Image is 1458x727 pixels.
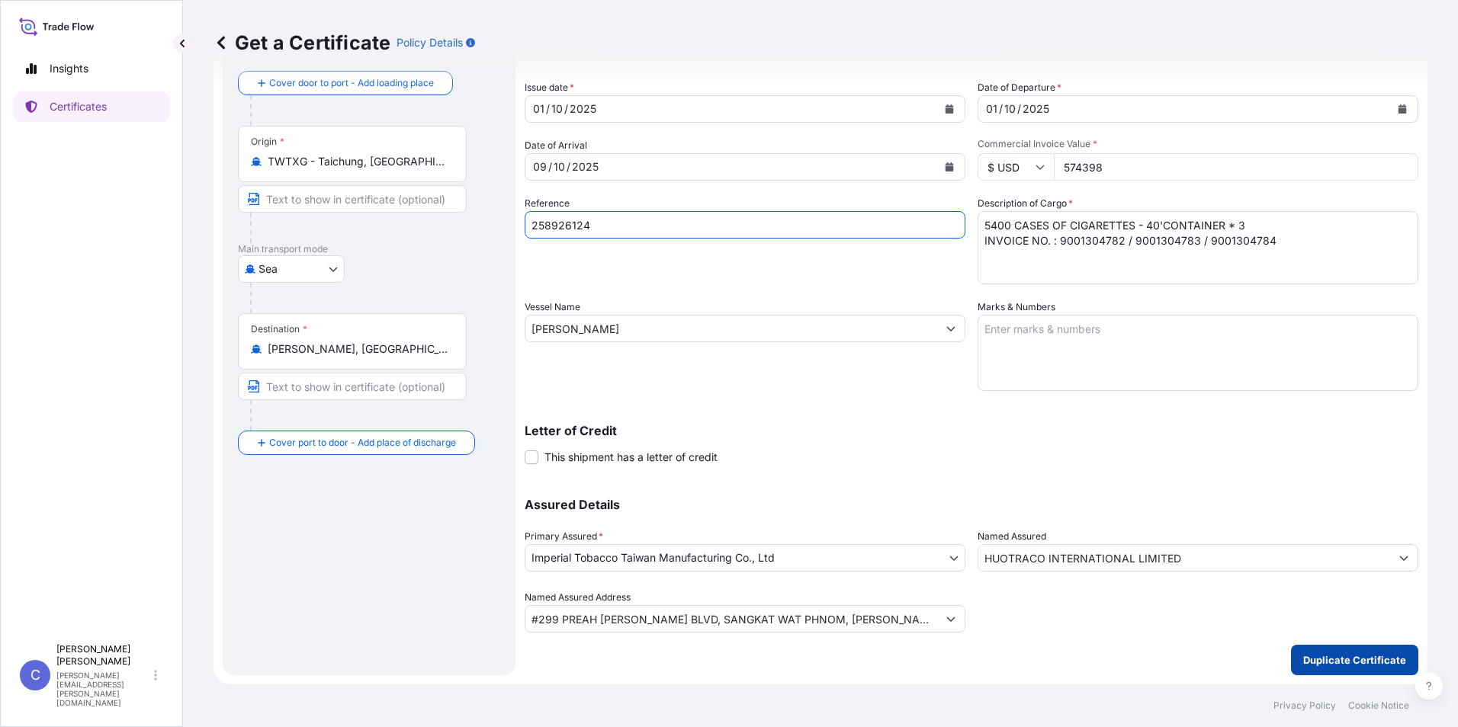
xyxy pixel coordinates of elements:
[1054,153,1418,181] input: Enter amount
[531,100,546,118] div: day,
[13,53,170,84] a: Insights
[978,196,1073,211] label: Description of Cargo
[552,158,567,176] div: month,
[31,668,40,683] span: C
[268,341,448,357] input: Destination
[548,158,552,176] div: /
[251,323,307,335] div: Destination
[1017,100,1021,118] div: /
[238,255,345,283] button: Select transport
[259,261,278,277] span: Sea
[238,431,475,455] button: Cover port to door - Add place of discharge
[1390,544,1418,572] button: Show suggestions
[1303,652,1406,668] p: Duplicate Certificate
[1273,700,1336,712] a: Privacy Policy
[568,100,598,118] div: year,
[525,211,965,239] input: Enter booking reference
[978,529,1046,544] label: Named Assured
[570,158,600,176] div: year,
[567,158,570,176] div: /
[1348,700,1409,712] a: Cookie Notice
[238,71,453,95] button: Cover door to port - Add loading place
[251,136,284,148] div: Origin
[238,243,500,255] p: Main transport mode
[56,671,151,707] p: [PERSON_NAME][EMAIL_ADDRESS][PERSON_NAME][DOMAIN_NAME]
[999,100,1003,118] div: /
[984,100,999,118] div: day,
[525,529,603,544] span: Primary Assured
[978,80,1061,95] span: Date of Departure
[525,590,631,605] label: Named Assured Address
[550,100,564,118] div: month,
[525,138,587,153] span: Date of Arrival
[525,80,574,95] span: Issue date
[50,61,88,76] p: Insights
[525,544,965,572] button: Imperial Tobacco Taiwan Manufacturing Co., Ltd
[564,100,568,118] div: /
[525,196,570,211] label: Reference
[238,185,467,213] input: Text to appear on certificate
[525,299,580,315] label: Vessel Name
[544,450,718,465] span: This shipment has a letter of credit
[1021,100,1051,118] div: year,
[978,211,1418,284] textarea: 5400 CASES OF CIGARETTES - 40'CONTAINER * 3 INVOICE NO. : 9001304628 / 9001304629 / 9001304630
[978,138,1418,150] span: Commercial Invoice Value
[937,155,962,179] button: Calendar
[937,315,965,342] button: Show suggestions
[56,643,151,668] p: [PERSON_NAME] [PERSON_NAME]
[978,544,1390,572] input: Assured Name
[546,100,550,118] div: /
[50,99,107,114] p: Certificates
[531,550,775,565] span: Imperial Tobacco Taiwan Manufacturing Co., Ltd
[525,424,1418,437] p: Letter of Credit
[937,605,965,633] button: Show suggestions
[268,154,448,169] input: Origin
[531,158,548,176] div: day,
[238,373,467,400] input: Text to appear on certificate
[269,435,456,450] span: Cover port to door - Add place of discharge
[397,35,463,50] p: Policy Details
[214,30,390,55] p: Get a Certificate
[937,97,962,121] button: Calendar
[525,498,1418,511] p: Assured Details
[1003,100,1017,118] div: month,
[1390,97,1415,121] button: Calendar
[13,91,170,122] a: Certificates
[525,605,937,633] input: Named Assured Address
[525,315,937,342] input: Type to search vessel name or IMO
[978,299,1055,315] label: Marks & Numbers
[1291,645,1418,675] button: Duplicate Certificate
